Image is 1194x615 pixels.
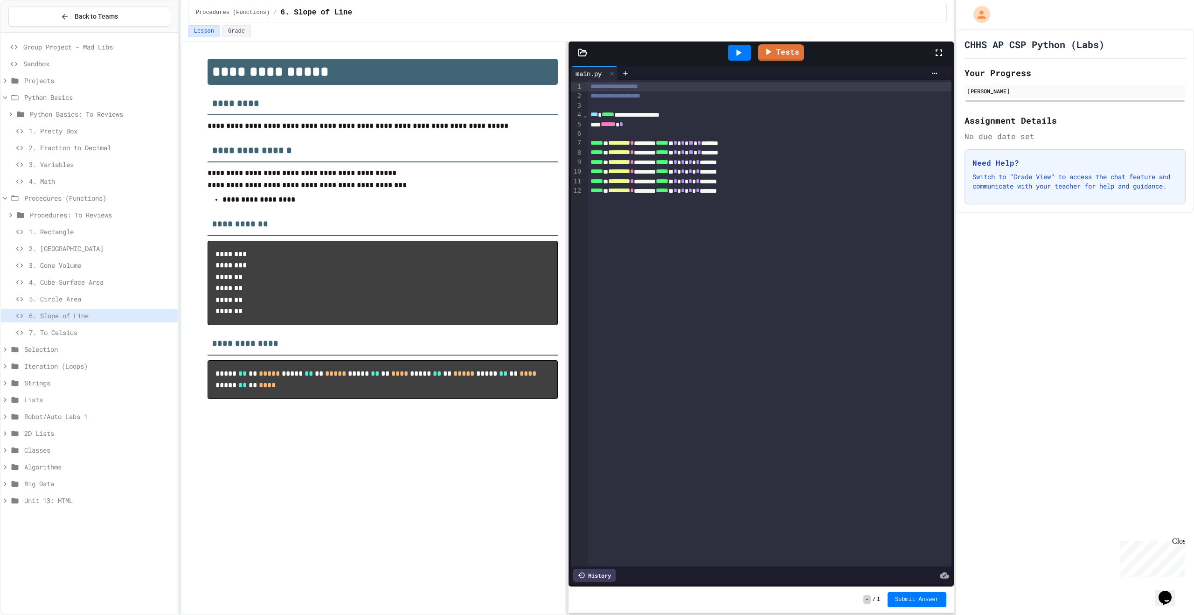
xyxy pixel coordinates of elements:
span: Robot/Auto Labs 1 [24,412,174,421]
span: 6. Slope of Line [29,311,174,321]
span: Selection [24,344,174,354]
div: 10 [571,167,583,176]
span: Sandbox [23,59,174,69]
div: 4 [571,111,583,120]
span: 3. Variables [29,160,174,169]
div: History [573,569,616,582]
span: / [873,596,876,603]
p: Switch to "Grade View" to access the chat feature and communicate with your teacher for help and ... [972,172,1178,191]
span: Fold line [583,111,587,119]
span: 7. To Celsius [29,328,174,337]
a: Tests [758,44,804,61]
h2: Your Progress [965,66,1186,79]
div: 3 [571,101,583,111]
span: Projects [24,76,174,85]
span: Big Data [24,479,174,489]
h2: Assignment Details [965,114,1186,127]
div: 7 [571,139,583,148]
span: Lists [24,395,174,405]
span: Group Project - Mad Libs [23,42,174,52]
span: Algorithms [24,462,174,472]
span: 3. Cone Volume [29,260,174,270]
div: main.py [571,69,606,78]
span: / [273,9,277,16]
div: 9 [571,158,583,167]
span: 1 [877,596,880,603]
h1: CHHS AP CSP Python (Labs) [965,38,1104,51]
span: Python Basics [24,92,174,102]
div: 6 [571,129,583,139]
span: Submit Answer [895,596,939,603]
iframe: chat widget [1117,537,1185,577]
span: 2. Fraction to Decimal [29,143,174,153]
button: Submit Answer [888,592,946,607]
span: Iteration (Loops) [24,361,174,371]
span: 2. [GEOGRAPHIC_DATA] [29,244,174,253]
span: - [863,595,870,604]
span: 5. Circle Area [29,294,174,304]
div: 8 [571,148,583,158]
div: 5 [571,120,583,129]
span: Python Basics: To Reviews [30,109,174,119]
span: Unit 13: HTML [24,496,174,505]
span: 4. Math [29,176,174,186]
div: [PERSON_NAME] [967,87,1183,95]
iframe: chat widget [1155,578,1185,606]
span: 1. Rectangle [29,227,174,237]
span: 1. Pretty Box [29,126,174,136]
div: No due date set [965,131,1186,142]
div: My Account [964,4,993,25]
span: Procedures (Functions) [196,9,270,16]
div: Chat with us now!Close [4,4,64,59]
h3: Need Help? [972,157,1178,168]
div: 12 [571,186,583,196]
span: 6. Slope of Line [280,7,352,18]
div: 2 [571,91,583,101]
div: 11 [571,177,583,186]
span: Strings [24,378,174,388]
span: Classes [24,445,174,455]
div: main.py [571,66,618,80]
div: 1 [571,82,583,91]
button: Lesson [188,25,220,37]
button: Grade [222,25,251,37]
button: Back to Teams [8,7,170,27]
span: 2D Lists [24,428,174,438]
span: Back to Teams [75,12,118,21]
span: Procedures: To Reviews [30,210,174,220]
span: 4. Cube Surface Area [29,277,174,287]
span: Procedures (Functions) [24,193,174,203]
